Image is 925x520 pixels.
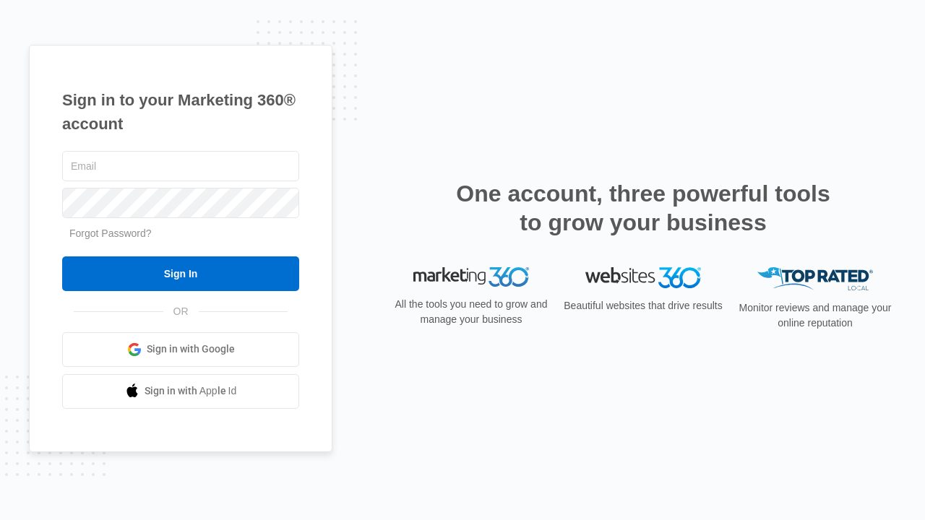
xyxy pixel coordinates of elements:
[62,374,299,409] a: Sign in with Apple Id
[734,300,896,331] p: Monitor reviews and manage your online reputation
[69,227,152,239] a: Forgot Password?
[562,298,724,313] p: Beautiful websites that drive results
[62,256,299,291] input: Sign In
[62,88,299,136] h1: Sign in to your Marketing 360® account
[390,297,552,327] p: All the tools you need to grow and manage your business
[757,267,873,291] img: Top Rated Local
[163,304,199,319] span: OR
[452,179,835,237] h2: One account, three powerful tools to grow your business
[585,267,701,288] img: Websites 360
[147,342,235,357] span: Sign in with Google
[62,332,299,367] a: Sign in with Google
[62,151,299,181] input: Email
[413,267,529,287] img: Marketing 360
[145,383,237,399] span: Sign in with Apple Id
